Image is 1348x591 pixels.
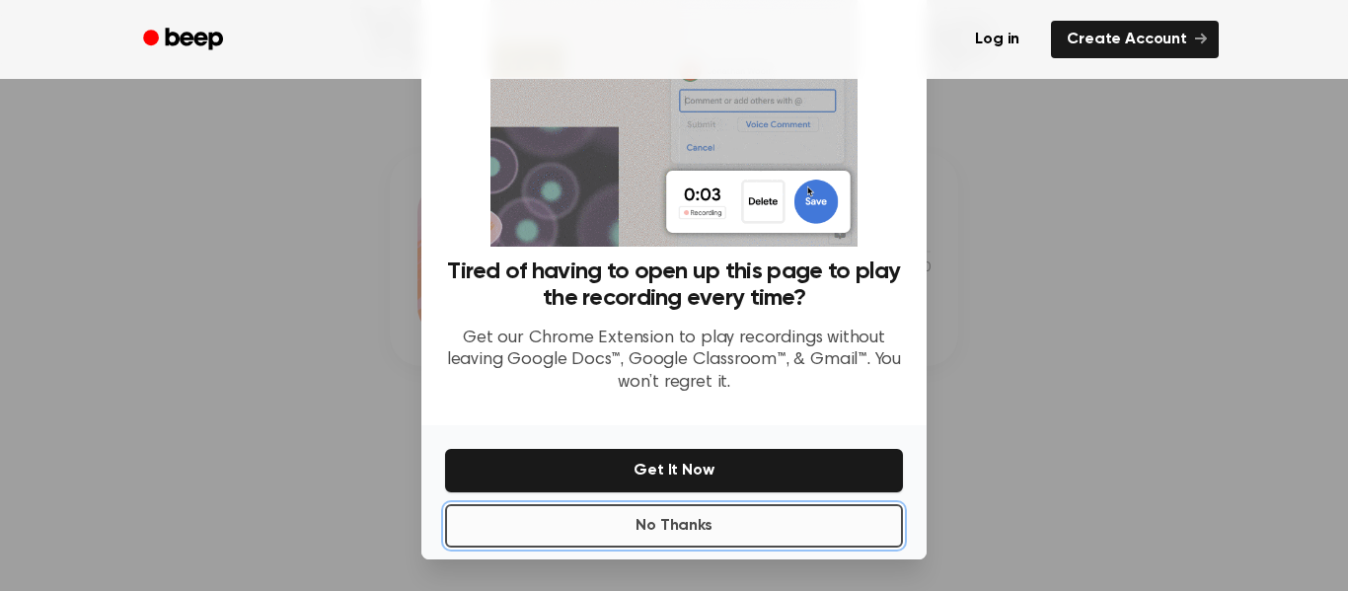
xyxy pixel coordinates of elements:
a: Beep [129,21,241,59]
a: Log in [955,17,1039,62]
p: Get our Chrome Extension to play recordings without leaving Google Docs™, Google Classroom™, & Gm... [445,328,903,395]
h3: Tired of having to open up this page to play the recording every time? [445,259,903,312]
button: Get It Now [445,449,903,492]
a: Create Account [1051,21,1219,58]
button: No Thanks [445,504,903,548]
